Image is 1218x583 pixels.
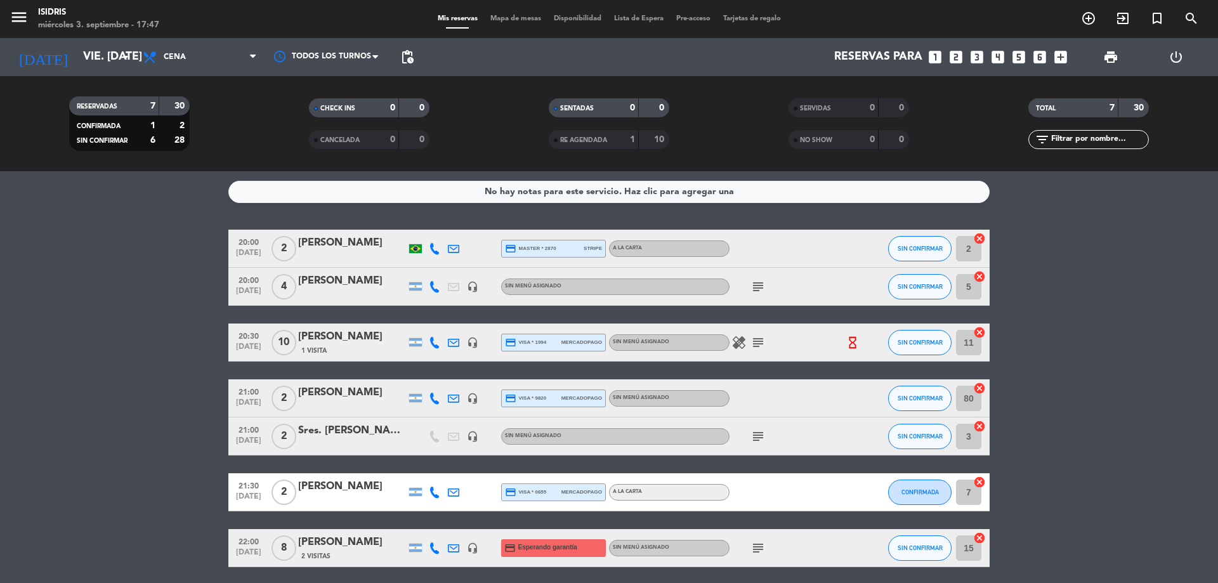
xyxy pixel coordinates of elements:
i: subject [750,279,766,294]
i: cancel [973,326,986,339]
i: add_circle_outline [1081,11,1096,26]
span: 2 [272,386,296,411]
span: 2 [272,424,296,449]
i: subject [750,540,766,556]
strong: 0 [419,103,427,112]
i: hourglass_empty [846,336,860,350]
span: pending_actions [400,49,415,65]
span: Sin menú asignado [505,284,561,289]
span: SIN CONFIRMAR [898,339,943,346]
i: headset_mic [467,337,478,348]
i: headset_mic [467,281,478,292]
i: credit_card [505,337,516,348]
strong: 0 [659,103,667,112]
i: search [1184,11,1199,26]
span: 2 [272,236,296,261]
span: RE AGENDADA [560,137,607,143]
span: visa * 9820 [505,393,546,404]
span: [DATE] [233,492,265,507]
span: mercadopago [561,488,602,496]
i: cancel [973,232,986,245]
span: visa * 0655 [505,487,546,498]
button: SIN CONFIRMAR [888,424,952,449]
span: SERVIDAS [800,105,831,112]
i: looks_two [948,49,964,65]
span: Lista de Espera [608,15,670,22]
i: cancel [973,382,986,395]
i: cancel [973,532,986,544]
span: CONFIRMADA [77,123,121,129]
i: headset_mic [467,393,478,404]
strong: 28 [174,136,187,145]
i: exit_to_app [1115,11,1130,26]
span: NO SHOW [800,137,832,143]
strong: 0 [870,103,875,112]
i: menu [10,8,29,27]
span: SIN CONFIRMAR [898,283,943,290]
span: SIN CONFIRMAR [898,395,943,402]
div: LOG OUT [1143,38,1208,76]
span: CANCELADA [320,137,360,143]
i: turned_in_not [1149,11,1165,26]
i: subject [750,335,766,350]
span: Cena [164,53,186,62]
div: No hay notas para este servicio. Haz clic para agregar una [485,185,734,199]
strong: 6 [150,136,155,145]
span: 2 [272,480,296,505]
span: Disponibilidad [547,15,608,22]
i: healing [731,335,747,350]
span: Sin menú asignado [613,339,669,344]
span: visa * 1994 [505,337,546,348]
span: Pre-acceso [670,15,717,22]
input: Filtrar por nombre... [1050,133,1148,147]
i: subject [750,429,766,444]
span: Mis reservas [431,15,484,22]
span: 21:00 [233,384,265,398]
span: Sin menú asignado [613,545,669,550]
button: SIN CONFIRMAR [888,386,952,411]
i: [DATE] [10,43,77,71]
div: Sres. [PERSON_NAME] & [PERSON_NAME] de L2A [298,423,406,439]
span: [DATE] [233,436,265,451]
strong: 30 [1134,103,1146,112]
button: SIN CONFIRMAR [888,274,952,299]
div: [PERSON_NAME] [298,273,406,289]
span: 8 [272,535,296,561]
strong: 0 [390,103,395,112]
strong: 1 [630,135,635,144]
span: 1 Visita [301,346,327,356]
strong: 0 [630,103,635,112]
span: 20:30 [233,328,265,343]
div: [PERSON_NAME] [298,534,406,551]
span: [DATE] [233,398,265,413]
i: cancel [973,270,986,283]
i: arrow_drop_down [118,49,133,65]
span: CONFIRMADA [901,488,939,495]
span: mercadopago [561,394,602,402]
span: 20:00 [233,272,265,287]
span: [DATE] [233,287,265,301]
span: TOTAL [1036,105,1056,112]
div: miércoles 3. septiembre - 17:47 [38,19,159,32]
strong: 2 [180,121,187,130]
button: CONFIRMADA [888,480,952,505]
i: headset_mic [467,431,478,442]
div: isidris [38,6,159,19]
span: SIN CONFIRMAR [898,433,943,440]
span: SENTADAS [560,105,594,112]
i: looks_3 [969,49,985,65]
i: looks_5 [1011,49,1027,65]
i: looks_one [927,49,943,65]
i: add_box [1052,49,1069,65]
div: [PERSON_NAME] [298,329,406,345]
i: credit_card [505,243,516,254]
strong: 30 [174,102,187,110]
strong: 0 [899,135,907,144]
span: 20:00 [233,234,265,249]
span: RESERVADAS [77,103,117,110]
div: [PERSON_NAME] [298,384,406,401]
i: cancel [973,476,986,488]
button: SIN CONFIRMAR [888,236,952,261]
i: credit_card [505,393,516,404]
strong: 1 [150,121,155,130]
